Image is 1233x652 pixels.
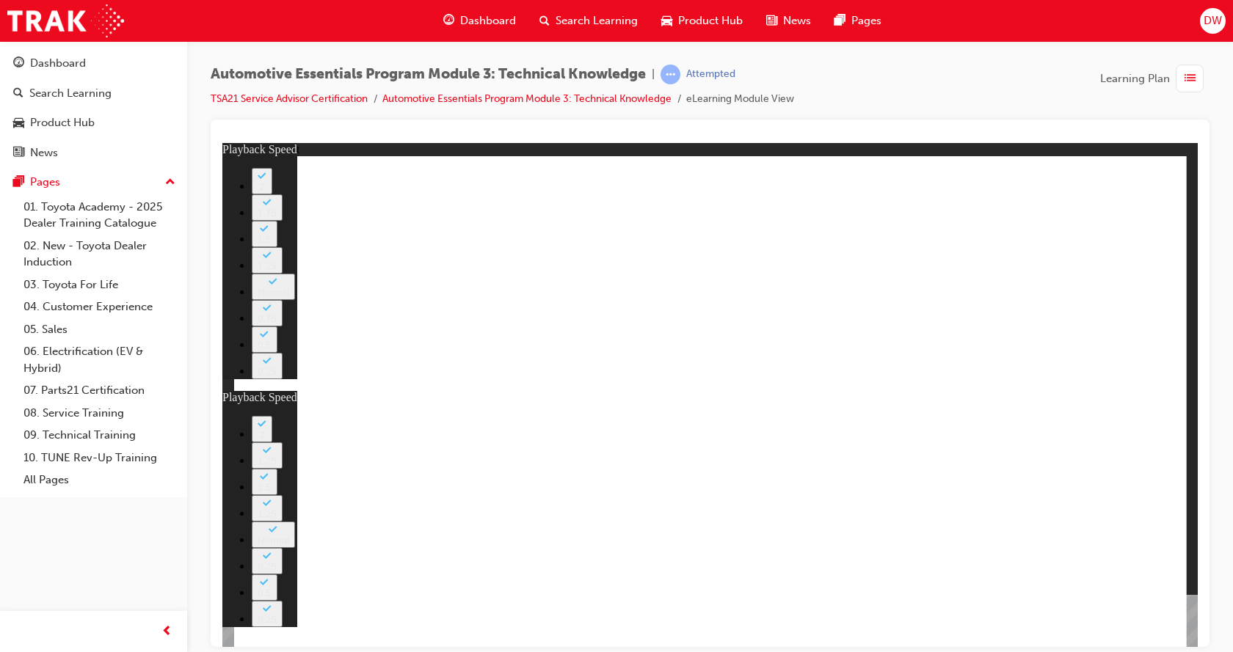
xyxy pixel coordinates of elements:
[6,139,181,166] a: News
[13,147,24,160] span: news-icon
[6,109,181,136] a: Product Hub
[18,274,181,296] a: 03. Toyota For Life
[30,114,95,131] div: Product Hub
[18,469,181,491] a: All Pages
[18,340,181,379] a: 06. Electrification (EV & Hybrid)
[18,424,181,447] a: 09. Technical Training
[18,296,181,318] a: 04. Customer Experience
[1100,65,1210,92] button: Learning Plan
[6,80,181,107] a: Search Learning
[6,50,181,77] a: Dashboard
[211,92,368,105] a: TSA21 Service Advisor Certification
[834,12,845,30] span: pages-icon
[823,6,893,36] a: pages-iconPages
[686,91,794,108] li: eLearning Module View
[18,447,181,469] a: 10. TUNE Rev-Up Training
[13,176,24,189] span: pages-icon
[30,55,86,72] div: Dashboard
[652,66,655,83] span: |
[30,174,60,191] div: Pages
[650,6,754,36] a: car-iconProduct Hub
[6,169,181,196] button: Pages
[18,402,181,425] a: 08. Service Training
[661,12,672,30] span: car-icon
[18,379,181,402] a: 07. Parts21 Certification
[851,12,881,29] span: Pages
[18,318,181,341] a: 05. Sales
[165,173,175,192] span: up-icon
[528,6,650,36] a: search-iconSearch Learning
[539,12,550,30] span: search-icon
[783,12,811,29] span: News
[661,65,680,84] span: learningRecordVerb_ATTEMPT-icon
[443,12,454,30] span: guage-icon
[382,92,672,105] a: Automotive Essentials Program Module 3: Technical Knowledge
[1185,70,1196,88] span: list-icon
[211,66,646,83] span: Automotive Essentials Program Module 3: Technical Knowledge
[432,6,528,36] a: guage-iconDashboard
[460,12,516,29] span: Dashboard
[29,85,112,102] div: Search Learning
[7,4,124,37] img: Trak
[754,6,823,36] a: news-iconNews
[1200,8,1226,34] button: DW
[13,87,23,100] span: search-icon
[18,196,181,235] a: 01. Toyota Academy - 2025 Dealer Training Catalogue
[686,67,735,81] div: Attempted
[6,47,181,169] button: DashboardSearch LearningProduct HubNews
[161,623,172,641] span: prev-icon
[1204,12,1222,29] span: DW
[766,12,777,30] span: news-icon
[18,235,181,274] a: 02. New - Toyota Dealer Induction
[678,12,743,29] span: Product Hub
[1100,70,1170,87] span: Learning Plan
[556,12,638,29] span: Search Learning
[13,117,24,130] span: car-icon
[30,144,58,161] div: News
[13,57,24,70] span: guage-icon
